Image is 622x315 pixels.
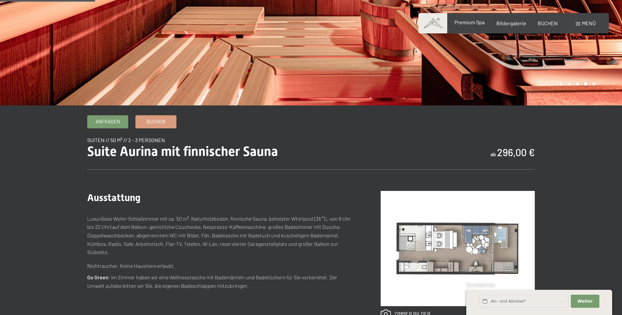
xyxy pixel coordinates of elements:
[88,116,128,128] a: Anfragen
[87,144,278,159] span: Suite Aurina mit finnischer Sauna
[95,118,120,125] span: Anfragen
[87,137,165,143] span: Suiten // 50 m² // 2 - 3 Personen
[381,191,535,306] img: Suite Aurina mit finnischer Sauna
[538,20,558,26] a: BUCHEN
[466,282,495,287] span: Schnellanfrage
[582,20,596,26] span: Menü
[454,19,485,25] a: Premium Spa
[87,262,354,270] p: Nichtraucher. Keine Haustiere erlaubt.
[497,146,535,158] b: 296,00 €
[87,214,354,256] p: Luxuriöses Wohn-Schlafzimmer mit ca. 50 m², Naturholzboden, finnische Sauna, beheizter Whirlpool ...
[571,295,599,308] button: Weiter
[87,192,140,203] span: Ausstattung
[491,151,496,157] span: ab
[87,273,354,290] p: : Im Zimmer haben wir eine Wellnesstasche mit Bademänteln und Badetüchern für Sie vorbereitet. De...
[147,118,165,125] span: Buchen
[496,20,526,26] a: Bildergalerie
[136,116,176,128] a: Buchen
[577,298,593,304] span: Weiter
[87,274,109,280] strong: Go Green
